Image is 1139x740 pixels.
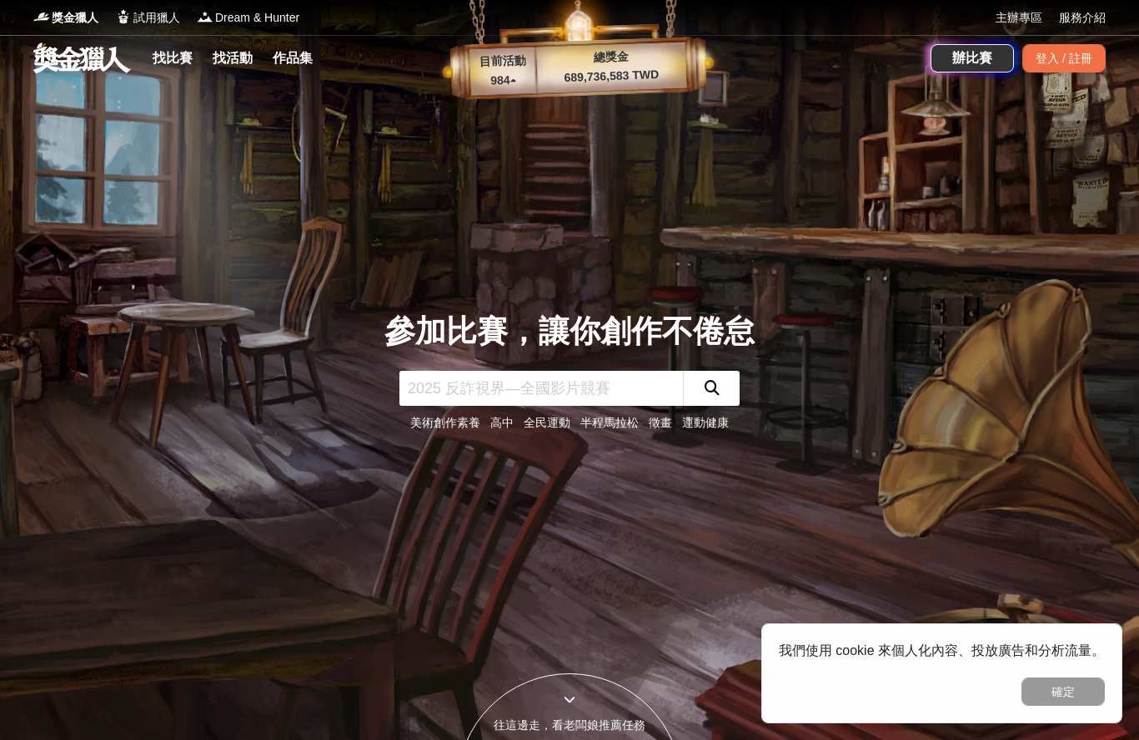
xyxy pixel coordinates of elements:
a: 服務介紹 [1059,9,1106,27]
a: 半程馬拉松 [580,416,639,429]
a: Logo獎金獵人 [33,9,98,27]
a: 找比賽 [146,47,199,70]
button: 確定 [1021,677,1105,706]
a: 全民運動 [524,416,570,429]
a: 找活動 [206,47,259,70]
div: 參加比賽，讓你創作不倦怠 [384,308,755,355]
div: 往這邊走，看老闆娘推薦任務 [458,717,681,734]
a: 主辦專區 [996,9,1042,27]
p: 689,736,583 TWD [536,65,687,87]
a: 辦比賽 [931,44,1014,72]
div: 登入 / 註冊 [1022,44,1106,72]
img: Logo [33,8,50,25]
img: Logo [115,8,132,25]
a: LogoDream & Hunter [197,9,299,27]
p: 目前活動 [469,52,536,72]
span: 獎金獵人 [52,9,98,27]
a: 徵畫 [649,416,672,429]
p: 984 ▴ [469,71,537,91]
span: 試用獵人 [133,9,180,27]
a: 美術創作素養 [410,416,480,429]
span: Dream & Hunter [215,9,299,27]
a: 運動健康 [682,416,729,429]
span: 我們使用 cookie 來個人化內容、投放廣告和分析流量。 [779,643,1105,657]
a: Logo試用獵人 [115,9,180,27]
img: Logo [197,8,213,25]
input: 2025 反詐視界—全國影片競賽 [399,371,683,406]
a: 作品集 [266,47,319,70]
a: 高中 [490,416,514,429]
p: 總獎金 [535,46,686,68]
